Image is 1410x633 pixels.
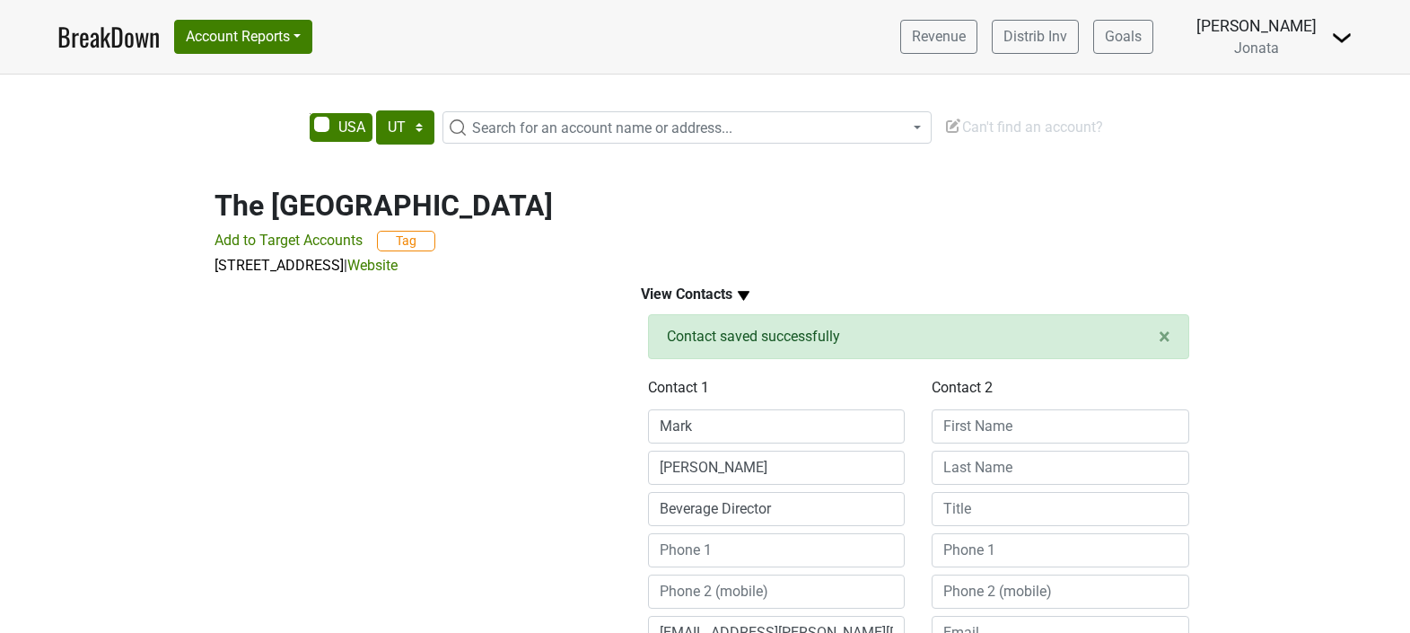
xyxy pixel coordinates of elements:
[347,257,398,274] a: Website
[215,257,344,274] a: [STREET_ADDRESS]
[472,119,732,136] span: Search for an account name or address...
[648,314,1189,359] div: Contact saved successfully
[1331,27,1353,48] img: Dropdown Menu
[932,533,1189,567] input: Phone 1
[932,409,1189,444] input: First Name
[641,286,732,303] b: View Contacts
[1093,20,1153,54] a: Goals
[900,20,977,54] a: Revenue
[215,232,363,249] span: Add to Target Accounts
[648,377,709,399] label: Contact 1
[648,533,906,567] input: Phone 1
[215,255,1196,277] p: |
[932,451,1189,485] input: Last Name
[944,119,1103,136] span: Can't find an account?
[648,575,906,609] input: Phone 2 (mobile)
[932,492,1189,526] input: Title
[732,285,755,307] img: arrow_down.svg
[377,231,435,251] button: Tag
[215,189,1196,223] h2: The [GEOGRAPHIC_DATA]
[1196,14,1317,38] div: [PERSON_NAME]
[648,451,906,485] input: Last Name
[932,575,1189,609] input: Phone 2 (mobile)
[648,409,906,444] input: First Name
[932,377,993,399] label: Contact 2
[174,20,312,54] button: Account Reports
[648,492,906,526] input: Title
[992,20,1079,54] a: Distrib Inv
[1234,40,1279,57] span: Jonata
[1159,324,1170,349] span: ×
[944,117,962,135] img: Edit
[57,18,160,56] a: BreakDown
